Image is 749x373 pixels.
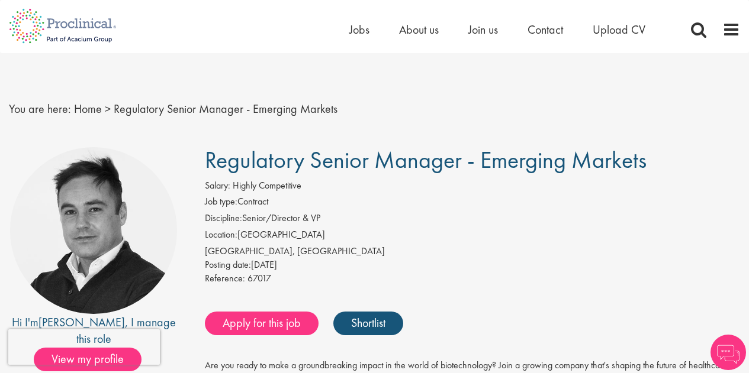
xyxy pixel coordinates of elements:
[105,101,111,116] span: >
[205,145,647,175] span: Regulatory Senior Manager - Emerging Markets
[9,314,178,348] div: Hi I'm , I manage this role
[205,195,740,212] li: Contract
[114,101,337,116] span: Regulatory Senior Manager - Emerging Markets
[8,329,160,365] iframe: reCAPTCHA
[711,335,746,370] img: Chatbot
[34,350,153,365] a: View my profile
[205,212,740,228] li: Senior/Director & VP
[205,245,740,258] div: [GEOGRAPHIC_DATA], [GEOGRAPHIC_DATA]
[468,22,498,37] a: Join us
[205,228,237,242] label: Location:
[205,195,237,209] label: Job type:
[205,212,242,225] label: Discipline:
[205,258,740,272] div: [DATE]
[247,272,271,284] span: 67017
[205,228,740,245] li: [GEOGRAPHIC_DATA]
[205,272,245,286] label: Reference:
[205,312,319,335] a: Apply for this job
[9,101,71,116] span: You are here:
[399,22,439,37] a: About us
[333,312,403,335] a: Shortlist
[349,22,369,37] a: Jobs
[233,179,301,192] span: Highly Competitive
[38,314,125,330] a: [PERSON_NAME]
[205,179,230,193] label: Salary:
[205,258,251,271] span: Posting date:
[593,22,645,37] a: Upload CV
[528,22,563,37] a: Contact
[74,101,102,116] a: breadcrumb link
[10,147,177,314] img: imeage of recruiter Peter Duvall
